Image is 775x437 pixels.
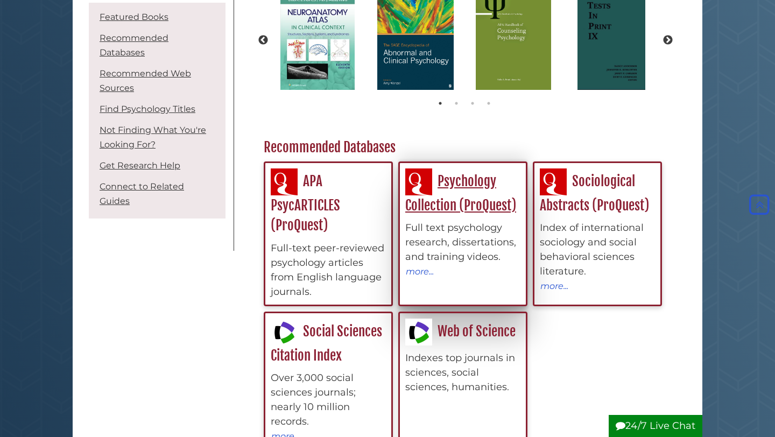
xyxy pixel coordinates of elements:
[100,181,184,206] a: Connect to Related Guides
[271,371,386,429] div: Over 3,000 social sciences journals; nearly 10 million records.
[467,98,478,109] button: 3 of 4
[100,104,195,114] a: Find Psychology Titles
[540,279,569,293] button: more...
[100,33,168,58] a: Recommended Databases
[405,264,434,278] button: more...
[609,415,702,437] button: 24/7 Live Chat
[435,98,446,109] button: 1 of 4
[451,98,462,109] button: 2 of 4
[271,241,386,299] div: Full-text peer-reviewed psychology articles from English language journals.
[540,221,655,279] div: Index of international sociology and social behavioral sciences literature.
[663,35,673,46] button: Next
[746,199,772,211] a: Back to Top
[483,98,494,109] button: 4 of 4
[100,12,168,22] a: Featured Books
[405,221,520,264] div: Full text psychology research, dissertations, and training videos.
[405,173,516,214] a: Psychology Collection (ProQuest)
[271,323,382,364] a: Social Sciences Citation Index
[258,35,269,46] button: Previous
[100,160,180,171] a: Get Research Help
[540,173,649,214] a: Sociological Abstracts (ProQuest)
[405,351,520,394] div: Indexes top journals in sciences, social sciences, humanities.
[100,68,191,93] a: Recommended Web Sources
[258,139,670,156] h2: Recommended Databases
[271,173,340,234] a: APA PsycARTICLES (ProQuest)
[100,125,206,150] a: Not Finding What You're Looking For?
[405,323,516,340] a: Web of Science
